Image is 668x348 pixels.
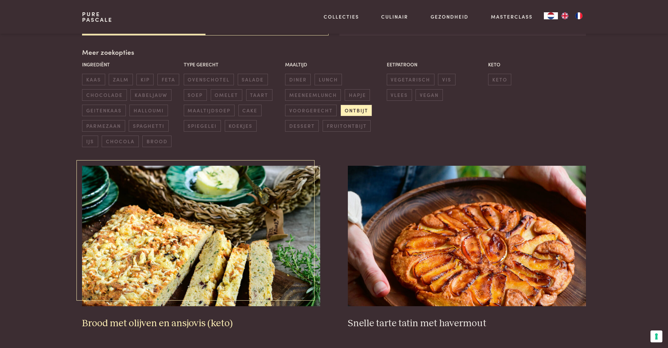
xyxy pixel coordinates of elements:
[323,120,371,132] span: fruitontbijt
[130,89,171,101] span: kabeljauw
[345,89,370,101] span: hapje
[387,89,412,101] span: vlees
[348,317,586,330] h3: Snelle tarte tatin met havermout
[285,74,311,85] span: diner
[381,13,408,20] a: Culinair
[238,105,262,116] span: cake
[225,120,257,132] span: koekjes
[82,11,113,22] a: PurePascale
[387,74,434,85] span: vegetarisch
[109,74,133,85] span: zalm
[184,89,207,101] span: soep
[285,61,383,68] p: Maaltijd
[491,13,533,20] a: Masterclass
[157,74,179,85] span: feta
[650,330,662,342] button: Uw voorkeuren voor toestemming voor trackingtechnologieën
[416,89,443,101] span: vegan
[82,74,105,85] span: kaas
[82,105,126,116] span: geitenkaas
[136,74,154,85] span: kip
[572,12,586,19] a: FR
[211,89,242,101] span: omelet
[82,120,125,132] span: parmezaan
[315,74,342,85] span: lunch
[285,89,341,101] span: meeneemlunch
[82,89,127,101] span: chocolade
[285,105,337,116] span: voorgerecht
[431,13,468,20] a: Gezondheid
[129,105,168,116] span: halloumi
[348,166,586,306] img: Snelle tarte tatin met havermout
[544,12,586,19] aside: Language selected: Nederlands
[184,105,235,116] span: maaltijdsoep
[102,136,139,147] span: chocola
[348,166,586,329] a: Snelle tarte tatin met havermout Snelle tarte tatin met havermout
[142,136,171,147] span: brood
[184,120,221,132] span: spiegelei
[82,61,180,68] p: Ingrediënt
[558,12,572,19] a: EN
[129,120,168,132] span: spaghetti
[488,74,511,85] span: keto
[285,120,319,132] span: dessert
[82,166,320,306] img: Brood met olijven en ansjovis (keto)
[82,136,98,147] span: ijs
[544,12,558,19] div: Language
[324,13,359,20] a: Collecties
[238,74,268,85] span: salade
[82,166,320,329] a: Brood met olijven en ansjovis (keto) Brood met olijven en ansjovis (keto)
[387,61,485,68] p: Eetpatroon
[544,12,558,19] a: NL
[558,12,586,19] ul: Language list
[184,74,234,85] span: ovenschotel
[184,61,282,68] p: Type gerecht
[438,74,455,85] span: vis
[246,89,272,101] span: taart
[340,105,372,116] span: ontbijt
[82,317,320,330] h3: Brood met olijven en ansjovis (keto)
[488,61,586,68] p: Keto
